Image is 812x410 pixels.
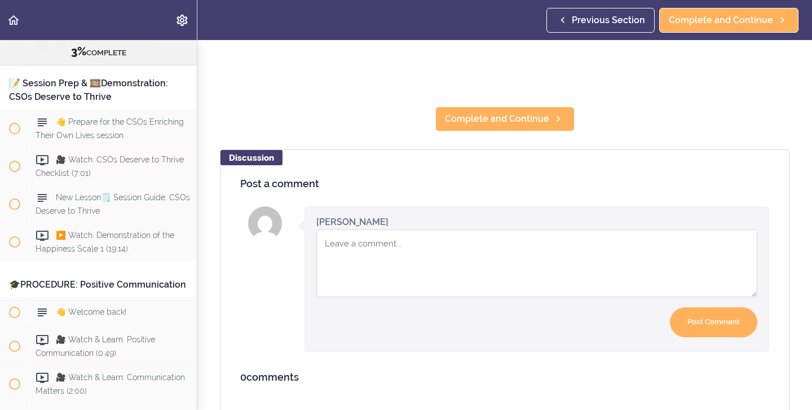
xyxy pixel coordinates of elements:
[248,206,282,240] img: Ezinwa Udoji
[546,8,655,33] a: Previous Section
[36,193,190,215] span: New Lesson🗒️ Session Guide: CSOs Deserve to Thrive
[36,117,184,139] span: 👋 Prepare for the CSOs Enriching Their Own Lives session
[240,371,246,383] span: 0
[220,150,283,165] div: Discussion
[36,155,184,177] span: 🎥 Watch: CSOs Deserve to Thrive Checklist (7:01)
[14,45,183,59] div: COMPLETE
[36,231,174,253] span: ▶️ Watch: Demonstration of the Happiness Scale 1 (19:14)
[56,307,126,316] span: 👋 Welcome back!
[175,14,189,27] svg: Settings Menu
[240,178,769,189] h4: Post a comment
[36,335,155,357] span: 🎥 Watch & Learn: Positive Communication (0:49)
[572,14,645,27] span: Previous Section
[71,45,86,58] span: 3%
[316,230,757,297] textarea: Comment box
[670,307,757,337] input: Post Comment
[7,14,20,27] svg: Back to course curriculum
[669,14,773,27] span: Complete and Continue
[445,112,549,126] span: Complete and Continue
[36,373,185,395] span: 🎥 Watch & Learn: Communication Matters (2:00)
[659,8,798,33] a: Complete and Continue
[435,107,575,131] a: Complete and Continue
[316,215,389,228] div: [PERSON_NAME]
[240,372,769,383] h4: comments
